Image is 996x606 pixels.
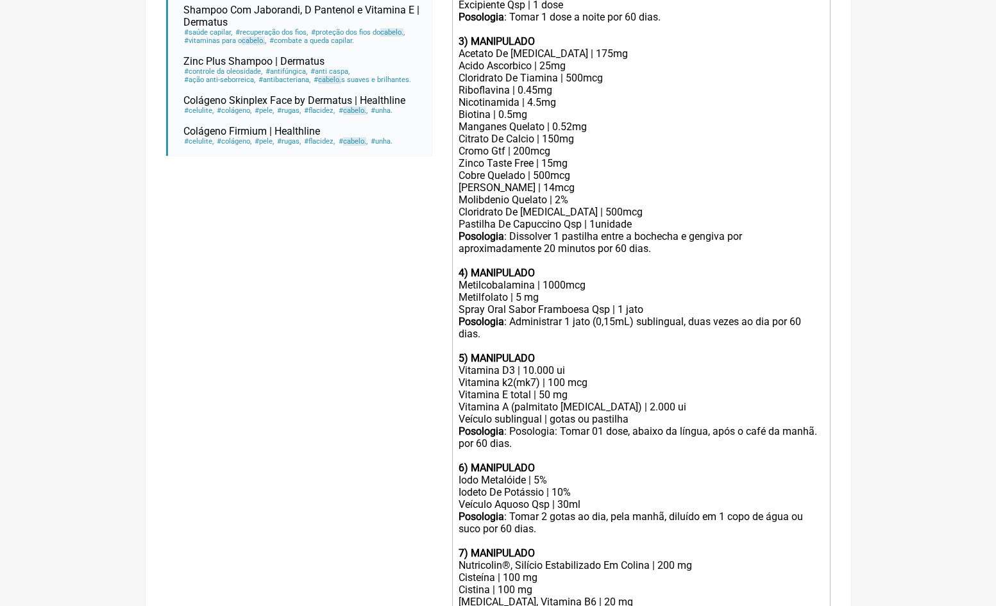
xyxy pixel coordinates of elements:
span: proteção dos fios do [310,28,405,37]
div: Vitamina A (palmitato [MEDICAL_DATA]) | 2.000 ui Veículo sublingual | gotas ou pastilha [459,401,823,425]
span: cabelo [318,76,341,84]
span: Colágeno Firmium | Healthline [183,125,320,137]
div: Spray Oral Sabor Framboesa Qsp | 1 jato [459,303,823,316]
strong: Posologia [459,425,504,437]
strong: 7) MANIPULADO [459,547,535,559]
div: Cloridrato De Tiamina | 500mcg [459,72,823,84]
div: Molibdenio Quelato | 2% [459,194,823,206]
strong: Posologia [459,510,504,523]
div: Citrato De Calcio | 150mg [459,133,823,145]
span: cabelo [343,106,366,115]
div: Veículo Aquoso Qsp | 30ml [459,498,823,510]
span: unha [370,106,393,115]
span: rugas [276,106,301,115]
div: Cistina | 100 mg [459,584,823,596]
span: flacidez [303,137,335,146]
div: Acetato De [MEDICAL_DATA] | 175mg [459,47,823,60]
span: cabelo [242,37,265,45]
span: pele [254,106,274,115]
div: Iodo Metalóide | 5% [459,474,823,486]
div: Acido Ascorbico | 25mg [459,60,823,72]
span: Shampoo Com Jaborandi, D Pantenol e Vitamina E | Dermatus [183,4,419,28]
span: recuperação dos fios [235,28,308,37]
span: flacidez [303,106,335,115]
span: celulite [183,106,214,115]
span: antibacteriana [258,76,311,84]
div: Cromo Gtf | 200mcg [459,145,823,157]
span: saúde capilar [183,28,233,37]
strong: Posologia [459,316,504,328]
div: Zinco Taste Free | 15mg [459,157,823,169]
span: unha [370,137,393,146]
div: Pastilha De Capuccino Qsp | 1unidade [459,218,823,230]
div: Nutricolin®, Silício Estabilizado Em Colina | 200 mg [459,559,823,571]
div: Cisteína | 100 mg [459,571,823,584]
div: Vitamina E total | 50 mg [459,389,823,401]
div: Vitamina k2(mk7) | 100 mcg [459,376,823,389]
span: cabelo [343,137,366,146]
strong: 4) MANIPULADO [459,267,535,279]
div: Riboflavina | 0.45mg [459,84,823,96]
span: antifúngica [265,67,308,76]
span: pele [254,137,274,146]
div: Biotina | 0.5mg [459,108,823,121]
span: controle da oleosidade [183,67,263,76]
span: anti caspa [310,67,350,76]
span: Zinc Plus Shampoo | Dermatus [183,55,325,67]
span: celulite [183,137,214,146]
div: Metilcobalamina | 1000mcg Metilfolato | 5 mg [459,279,823,303]
strong: 3) MANIPULADO [459,35,535,47]
strong: Posologia [459,11,504,23]
span: rugas [276,137,301,146]
span: colágeno [216,137,252,146]
span: ação anti-seborreica [183,76,256,84]
div: : Tomar 1 dose a noite por 60 dias. [459,11,823,35]
span: colágeno [216,106,252,115]
strong: 5) MANIPULADO [459,352,535,364]
div: Iodeto De Potássio | 10% [459,486,823,498]
div: [PERSON_NAME] | 14mcg [459,181,823,194]
div: : Posologia: Tomar 01 dose, abaixo da língua, após o café da manhã. por 60 dias. [459,425,823,462]
div: Cloridrato De [MEDICAL_DATA] | 500mcg [459,206,823,218]
span: s suaves e brilhantes [313,76,412,84]
span: cabelo [380,28,403,37]
div: : Tomar 2 gotas ao dia, pela manhã, diluído em 1 copo de água ou suco por 60 dias. [459,510,823,547]
span: Colágeno Skinplex Face by Dermatus | Healthline [183,94,405,106]
div: Cobre Quelado | 500mcg [459,169,823,181]
strong: Posologia [459,230,504,242]
div: Nicotinamida | 4.5mg [459,96,823,108]
span: vitaminas para o [183,37,267,45]
div: Vitamina D3 | 10.000 ui [459,364,823,376]
div: : Dissolver 1 pastilha entre a bochecha e gengiva por aproximadamente 20 minutos por 60 dias. [459,230,823,267]
strong: 6) MANIPULADO [459,462,535,474]
span: combate a queda capilar [269,37,355,45]
div: : Administrar 1 jato (0,15mL) sublingual, duas vezes ao dia por 60 dias. [459,316,823,352]
div: Manganes Quelato | 0.52mg [459,121,823,133]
